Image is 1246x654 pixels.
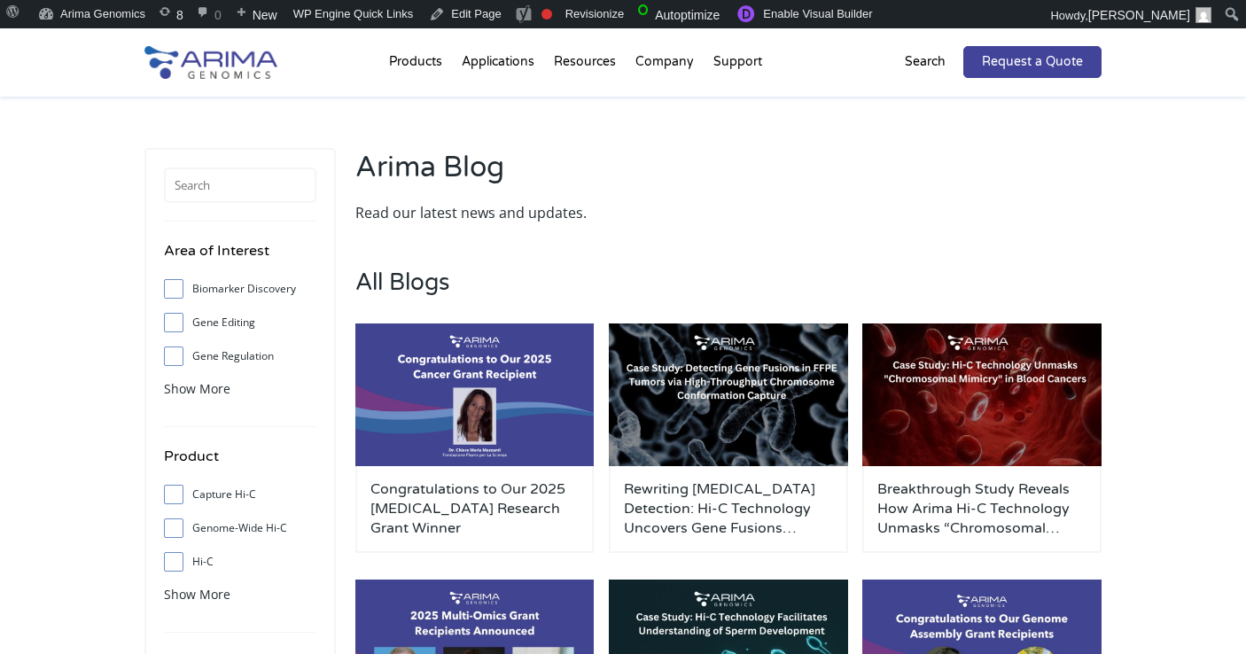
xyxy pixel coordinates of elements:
[144,46,277,79] img: Arima-Genomics-logo
[355,201,720,224] p: Read our latest news and updates.
[862,323,1102,467] img: Arima-March-Blog-Post-Banner-1-500x300.jpg
[164,515,316,541] label: Genome-Wide Hi-C
[164,481,316,508] label: Capture Hi-C
[164,343,316,370] label: Gene Regulation
[355,148,720,201] h2: Arima Blog
[164,549,316,575] label: Hi-C
[541,9,552,19] div: Focus keyphrase not set
[609,323,848,467] img: Arima-March-Blog-Post-Banner-2-500x300.jpg
[905,51,946,74] p: Search
[355,323,595,467] img: genome-assembly-grant-2025-500x300.png
[624,479,833,538] a: Rewriting [MEDICAL_DATA] Detection: Hi-C Technology Uncovers Gene Fusions Missed by Standard Methods
[164,276,316,302] label: Biomarker Discovery
[1088,8,1190,22] span: [PERSON_NAME]
[164,167,316,203] input: Search
[370,479,580,538] a: Congratulations to Our 2025 [MEDICAL_DATA] Research Grant Winner
[355,269,1102,323] h3: All Blogs
[877,479,1086,538] a: Breakthrough Study Reveals How Arima Hi-C Technology Unmasks “Chromosomal Mimicry” in Blood Cancers
[164,445,316,481] h4: Product
[164,380,230,397] span: Show More
[963,46,1102,78] a: Request a Quote
[164,239,316,276] h4: Area of Interest
[164,309,316,336] label: Gene Editing
[164,586,230,603] span: Show More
